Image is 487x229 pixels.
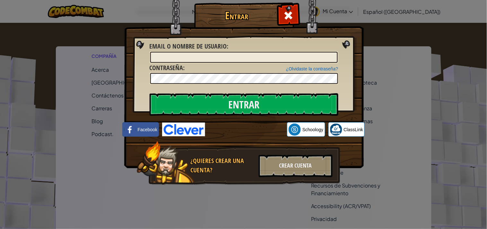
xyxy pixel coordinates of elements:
[191,156,255,175] div: ¿Quieres crear una cuenta?
[124,124,136,136] img: facebook_small.png
[150,63,185,73] label: :
[205,123,287,137] iframe: Botón de Acceder con Google
[162,123,205,136] img: clever-logo-blue.png
[150,63,183,72] span: Contraseña
[150,42,227,50] span: Email o Nombre de usuario
[150,42,229,51] label: :
[289,124,301,136] img: schoology.png
[286,66,338,71] a: ¿Olvidaste la contraseña?
[138,126,157,133] span: Facebook
[302,126,323,133] span: Schoology
[344,126,363,133] span: ClassLink
[259,155,333,177] div: Crear Cuenta
[196,10,278,21] h1: Entrar
[150,93,338,116] input: Entrar
[330,124,342,136] img: classlink-logo-small.png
